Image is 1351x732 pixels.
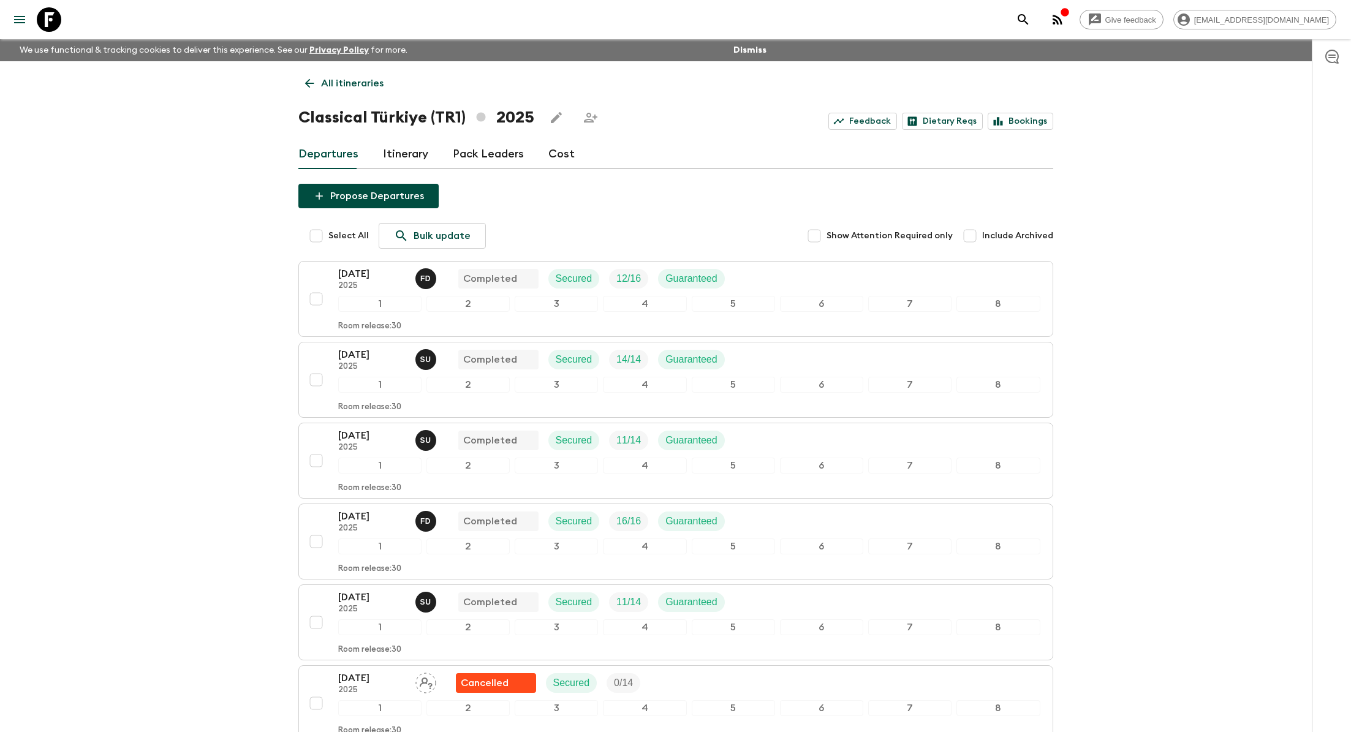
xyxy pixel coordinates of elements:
div: 7 [868,619,952,635]
div: Trip Fill [609,350,648,369]
p: [DATE] [338,590,406,605]
button: menu [7,7,32,32]
div: 8 [956,458,1040,474]
div: Secured [546,673,597,693]
button: [DATE]2025Fatih DeveliCompletedSecuredTrip FillGuaranteed12345678Room release:30 [298,504,1053,579]
button: Propose Departures [298,184,439,208]
p: Secured [556,514,592,529]
p: Completed [463,433,517,448]
p: 11 / 14 [616,595,641,609]
span: Assign pack leader [415,676,436,686]
div: 5 [692,377,775,393]
div: 1 [338,377,422,393]
div: 6 [780,377,863,393]
p: 11 / 14 [616,433,641,448]
p: Room release: 30 [338,402,401,412]
div: 3 [515,296,598,312]
p: We use functional & tracking cookies to deliver this experience. See our for more. [15,39,412,61]
div: 8 [956,296,1040,312]
button: [DATE]2025Sefa UzCompletedSecuredTrip FillGuaranteed12345678Room release:30 [298,342,1053,418]
a: Dietary Reqs [902,113,983,130]
p: Secured [556,595,592,609]
button: search adventures [1011,7,1035,32]
span: Include Archived [982,230,1053,242]
div: 3 [515,377,598,393]
p: Completed [463,595,517,609]
div: 6 [780,619,863,635]
div: 4 [603,538,686,554]
a: Cost [548,140,575,169]
span: Give feedback [1099,15,1163,25]
a: Pack Leaders [453,140,524,169]
div: 2 [426,619,510,635]
div: 4 [603,619,686,635]
a: Bulk update [379,223,486,249]
div: 7 [868,700,952,716]
div: 7 [868,538,952,554]
div: Trip Fill [609,511,648,531]
div: [EMAIL_ADDRESS][DOMAIN_NAME] [1173,10,1336,29]
p: Room release: 30 [338,645,401,655]
div: 1 [338,700,422,716]
div: Secured [548,511,600,531]
span: Fatih Develi [415,272,439,282]
div: 4 [603,700,686,716]
div: 7 [868,296,952,312]
p: Secured [556,433,592,448]
div: 1 [338,538,422,554]
span: [EMAIL_ADDRESS][DOMAIN_NAME] [1187,15,1336,25]
p: 2025 [338,524,406,534]
div: 3 [515,700,598,716]
a: Departures [298,140,358,169]
p: [DATE] [338,266,406,281]
p: Completed [463,271,517,286]
p: 0 / 14 [614,676,633,690]
div: Secured [548,269,600,289]
div: 7 [868,458,952,474]
div: Trip Fill [609,269,648,289]
div: 5 [692,700,775,716]
div: 8 [956,700,1040,716]
a: All itineraries [298,71,390,96]
div: 2 [426,538,510,554]
div: 5 [692,619,775,635]
div: 6 [780,296,863,312]
p: Guaranteed [665,595,717,609]
p: Room release: 30 [338,564,401,574]
span: Sefa Uz [415,434,439,443]
div: 4 [603,458,686,474]
p: Cancelled [461,676,509,690]
span: Fatih Develi [415,515,439,524]
p: Secured [556,271,592,286]
span: Sefa Uz [415,595,439,605]
div: 1 [338,458,422,474]
a: Itinerary [383,140,428,169]
div: Trip Fill [609,592,648,612]
p: Secured [553,676,590,690]
p: Room release: 30 [338,483,401,493]
div: 2 [426,377,510,393]
p: Completed [463,514,517,529]
button: [DATE]2025Fatih DeveliCompletedSecuredTrip FillGuaranteed12345678Room release:30 [298,261,1053,337]
p: 2025 [338,362,406,372]
div: 2 [426,700,510,716]
span: Select All [328,230,369,242]
p: Completed [463,352,517,367]
p: 2025 [338,605,406,614]
div: 3 [515,538,598,554]
div: 8 [956,377,1040,393]
button: [DATE]2025Sefa UzCompletedSecuredTrip FillGuaranteed12345678Room release:30 [298,584,1053,660]
div: 5 [692,296,775,312]
p: Guaranteed [665,433,717,448]
a: Bookings [988,113,1053,130]
p: [DATE] [338,428,406,443]
div: 2 [426,296,510,312]
button: Edit this itinerary [544,105,569,130]
div: 6 [780,458,863,474]
div: 1 [338,296,422,312]
p: Room release: 30 [338,322,401,331]
p: [DATE] [338,347,406,362]
div: 8 [956,619,1040,635]
div: 5 [692,458,775,474]
p: Secured [556,352,592,367]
